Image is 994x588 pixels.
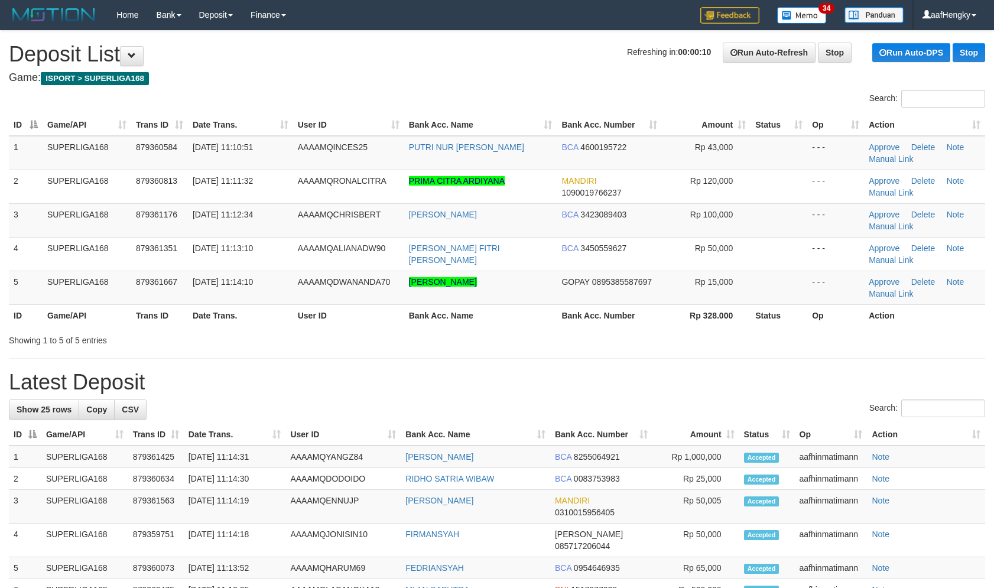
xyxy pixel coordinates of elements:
[561,142,578,152] span: BCA
[86,405,107,414] span: Copy
[9,490,41,524] td: 3
[795,557,868,579] td: aafhinmatimann
[555,541,610,551] span: Copy 085717206044 to clipboard
[947,243,964,253] a: Note
[592,277,652,287] span: Copy 0895385587697 to clipboard
[405,474,494,483] a: RIDHO SATRIA WIBAW
[911,243,935,253] a: Delete
[911,142,935,152] a: Delete
[9,271,43,304] td: 5
[136,277,177,287] span: 879361667
[550,424,652,446] th: Bank Acc. Number: activate to sort column ascending
[285,468,401,490] td: AAAAMQDODOIDO
[409,243,500,265] a: [PERSON_NAME] FITRI [PERSON_NAME]
[298,210,381,219] span: AAAAMQCHRISBERT
[555,496,590,505] span: MANDIRI
[131,304,188,326] th: Trans ID
[9,371,985,394] h1: Latest Deposit
[285,490,401,524] td: AAAAMQENNUJP
[405,529,459,539] a: FIRMANSYAH
[695,142,733,152] span: Rp 43,000
[41,524,128,557] td: SUPERLIGA168
[298,142,368,152] span: AAAAMQINCES25
[555,529,623,539] span: [PERSON_NAME]
[409,142,524,152] a: PUTRI NUR [PERSON_NAME]
[869,188,914,197] a: Manual Link
[298,243,386,253] span: AAAAMQALIANADW90
[293,304,404,326] th: User ID
[555,508,615,517] span: Copy 0310015956405 to clipboard
[561,176,596,186] span: MANDIRI
[744,453,779,463] span: Accepted
[9,557,41,579] td: 5
[574,474,620,483] span: Copy 0083753983 to clipboard
[114,399,147,420] a: CSV
[557,304,662,326] th: Bank Acc. Number
[947,277,964,287] a: Note
[947,142,964,152] a: Note
[136,142,177,152] span: 879360584
[867,424,985,446] th: Action: activate to sort column ascending
[555,452,571,462] span: BCA
[911,210,935,219] a: Delete
[128,524,184,557] td: 879359751
[9,524,41,557] td: 4
[9,424,41,446] th: ID: activate to sort column descending
[807,271,864,304] td: - - -
[9,72,985,84] h4: Game:
[184,424,286,446] th: Date Trans.: activate to sort column ascending
[695,243,733,253] span: Rp 50,000
[751,304,807,326] th: Status
[795,468,868,490] td: aafhinmatimann
[409,277,477,287] a: [PERSON_NAME]
[652,524,739,557] td: Rp 50,000
[901,399,985,417] input: Search:
[795,490,868,524] td: aafhinmatimann
[911,176,935,186] a: Delete
[652,424,739,446] th: Amount: activate to sort column ascending
[869,154,914,164] a: Manual Link
[128,557,184,579] td: 879360073
[574,563,620,573] span: Copy 0954646935 to clipboard
[9,6,99,24] img: MOTION_logo.png
[864,304,985,326] th: Action
[41,424,128,446] th: Game/API: activate to sort column ascending
[953,43,985,62] a: Stop
[43,136,131,170] td: SUPERLIGA168
[869,210,899,219] a: Approve
[79,399,115,420] a: Copy
[818,3,834,14] span: 34
[409,210,477,219] a: [PERSON_NAME]
[9,237,43,271] td: 4
[652,557,739,579] td: Rp 65,000
[869,289,914,298] a: Manual Link
[652,446,739,468] td: Rp 1,000,000
[405,563,464,573] a: FEDRIANSYAH
[405,452,473,462] a: [PERSON_NAME]
[947,176,964,186] a: Note
[43,203,131,237] td: SUPERLIGA168
[285,446,401,468] td: AAAAMQYANGZ84
[795,524,868,557] td: aafhinmatimann
[128,490,184,524] td: 879361563
[193,210,253,219] span: [DATE] 11:12:34
[9,399,79,420] a: Show 25 rows
[795,424,868,446] th: Op: activate to sort column ascending
[43,237,131,271] td: SUPERLIGA168
[193,142,253,152] span: [DATE] 11:10:51
[807,136,864,170] td: - - -
[911,277,935,287] a: Delete
[561,188,621,197] span: Copy 1090019766237 to clipboard
[872,474,889,483] a: Note
[188,114,293,136] th: Date Trans.: activate to sort column ascending
[744,496,779,506] span: Accepted
[795,446,868,468] td: aafhinmatimann
[17,405,72,414] span: Show 25 rows
[404,114,557,136] th: Bank Acc. Name: activate to sort column ascending
[136,176,177,186] span: 879360813
[678,47,711,57] strong: 00:00:10
[580,243,626,253] span: Copy 3450559627 to clipboard
[844,7,904,23] img: panduan.png
[561,210,578,219] span: BCA
[136,243,177,253] span: 879361351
